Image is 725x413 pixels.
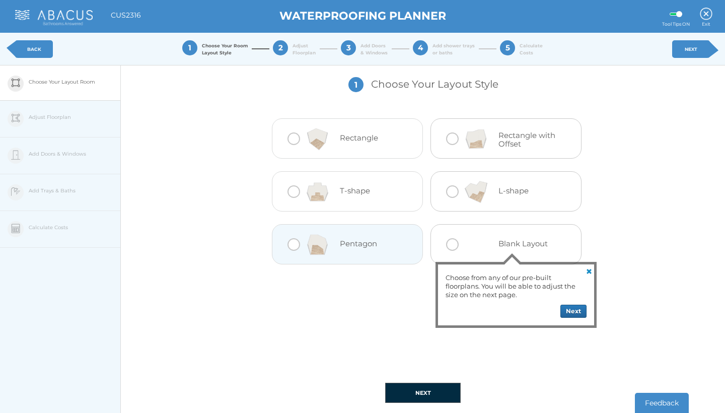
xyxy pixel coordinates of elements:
span: Layout Style [202,50,232,55]
a: BACK [15,40,53,58]
button: 2 AdjustFloorplan [262,29,327,69]
img: Pentagon.png [303,230,332,260]
span: Adjust Floorplan [293,42,316,56]
img: Rectangle.png [303,124,332,154]
img: Exit [700,8,712,20]
span: Tool Tips ON [662,21,690,28]
h4: Rectangle with Offset [498,131,558,148]
span: Calculate Costs [520,42,543,56]
h4: Rectangle [340,134,400,143]
img: Tshape.png [303,177,332,207]
img: Lshape.png [461,177,491,207]
span: Add Doors & Windows [360,42,388,56]
button: 3 Add Doors& Windows [330,29,399,69]
img: RectangleOffset.png [461,124,491,154]
label: Guide [670,13,682,16]
button: Next [560,305,587,318]
a: Exit [700,3,712,26]
div: Choose from any of our pre-built floorplans. You will be able to adjust the size on the next page. [446,269,587,299]
button: 4 Add shower traysor baths [402,29,486,69]
button: 1 Choose Your Room Layout Style [171,29,259,69]
h4: L-shape [498,187,558,195]
img: stage-1-icon.png [11,78,20,88]
button: NEXT [385,383,461,403]
span: 1 [348,77,364,92]
a: NEXT [672,40,710,58]
h4: Blank Layout [498,240,558,248]
span: Add shower trays or baths [432,42,475,56]
span: Exit [700,21,712,28]
p: Choose Your Layout Style [234,65,612,113]
button: Feedback [635,393,689,413]
button: 5 CalculateCosts [489,29,554,69]
h4: T-shape [340,187,400,195]
span: Choose Your Layout Room [29,65,95,98]
a: Close [582,264,594,277]
h4: Pentagon [340,240,400,248]
h1: CUS2316 [111,12,141,19]
span: Choose Your Room [202,42,248,56]
h1: WATERPROOFING PLANNER [133,10,592,22]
